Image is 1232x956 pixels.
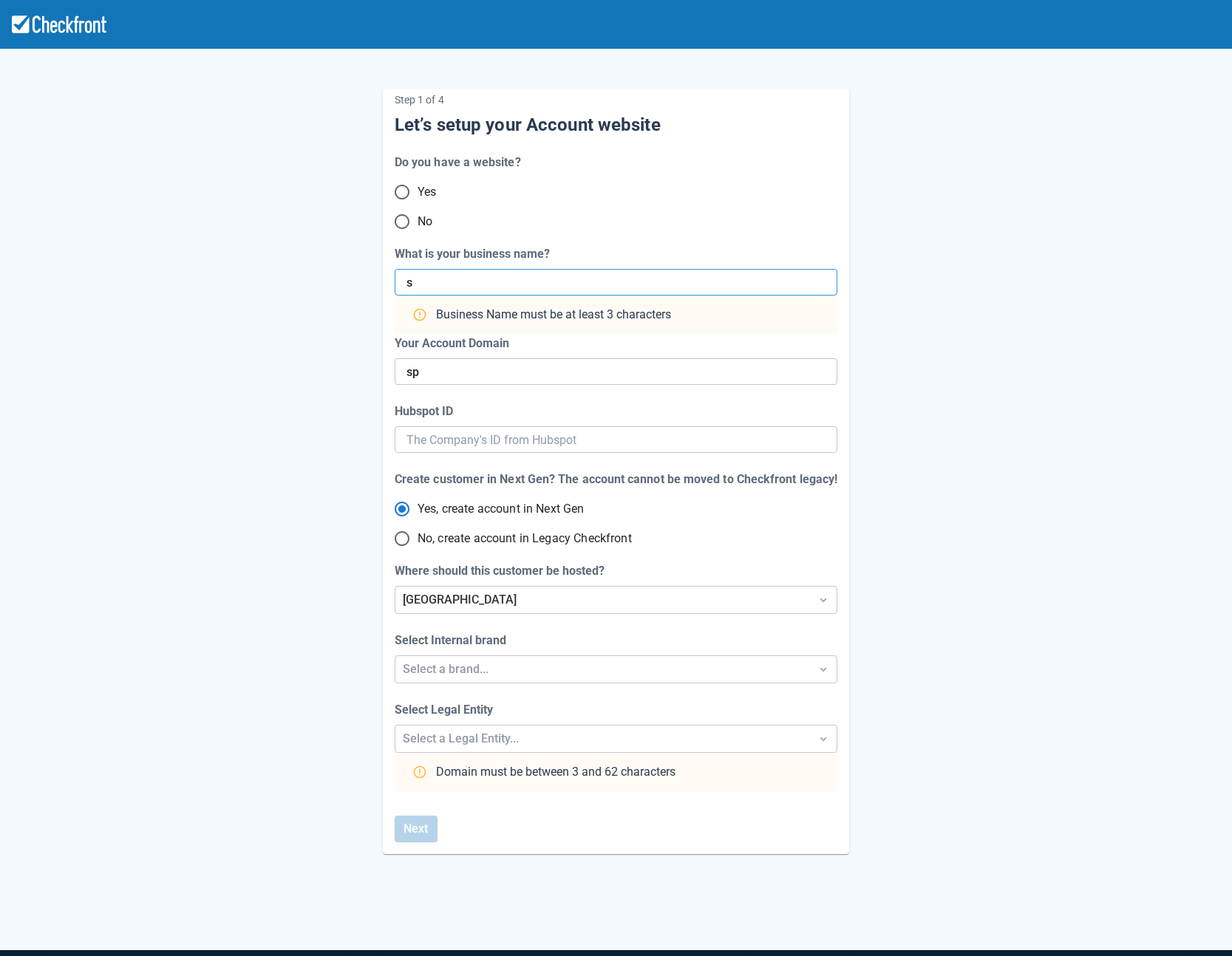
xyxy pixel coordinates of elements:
div: Domain must be between 3 and 62 characters [412,765,675,779]
label: Select Legal Entity [395,701,499,719]
span: Yes [418,183,436,201]
span: Yes, create account in Next Gen [418,500,585,518]
label: Where should this customer be hosted? [395,562,610,580]
div: Select a brand... [403,660,803,678]
label: Your Account Domain [395,335,515,352]
label: What is your business name? [395,245,556,263]
div: Select a Legal Entity... [403,730,803,748]
h5: Let’s setup your Account website [395,114,837,136]
span: Dropdown icon [816,731,831,746]
div: Business Name must be at least 3 characters [412,307,671,322]
div: [GEOGRAPHIC_DATA] [403,591,803,609]
span: Dropdown icon [816,593,831,607]
div: Do you have a website? [395,154,521,171]
div: Create customer in Next Gen? The account cannot be moved to Checkfront legacy! [395,471,837,488]
label: Select Internal brand [395,632,512,649]
input: The Company's ID from Hubspot [406,426,826,453]
label: Hubspot ID [395,403,459,420]
iframe: Chat Widget [1018,796,1232,956]
p: Step 1 of 4 [395,89,837,111]
span: No [418,213,432,231]
input: This will be your Account domain [406,269,823,296]
span: No, create account in Legacy Checkfront [418,530,632,547]
span: Dropdown icon [816,662,831,677]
